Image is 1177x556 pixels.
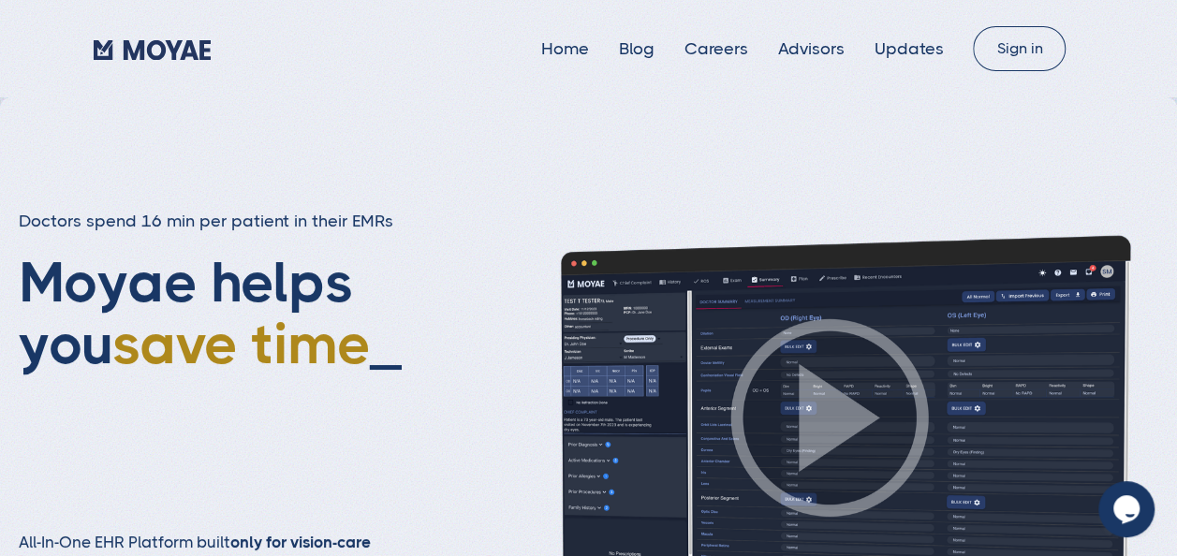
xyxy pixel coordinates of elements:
a: home [93,35,211,64]
iframe: chat widget [1098,481,1158,537]
a: Blog [618,39,654,58]
h1: Moyae helps you [19,252,463,495]
a: Careers [684,39,747,58]
span: save time [112,312,370,376]
img: Moyae Logo [93,40,211,60]
strong: only for vision-care [230,533,371,551]
a: Advisors [777,39,844,58]
a: Home [540,39,588,58]
span: _ [370,312,402,376]
h3: Doctors spend 16 min per patient in their EMRs [19,210,463,233]
h2: All-In-One EHR Platform built [19,533,463,553]
a: Sign in [973,26,1066,71]
a: Updates [874,39,943,58]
